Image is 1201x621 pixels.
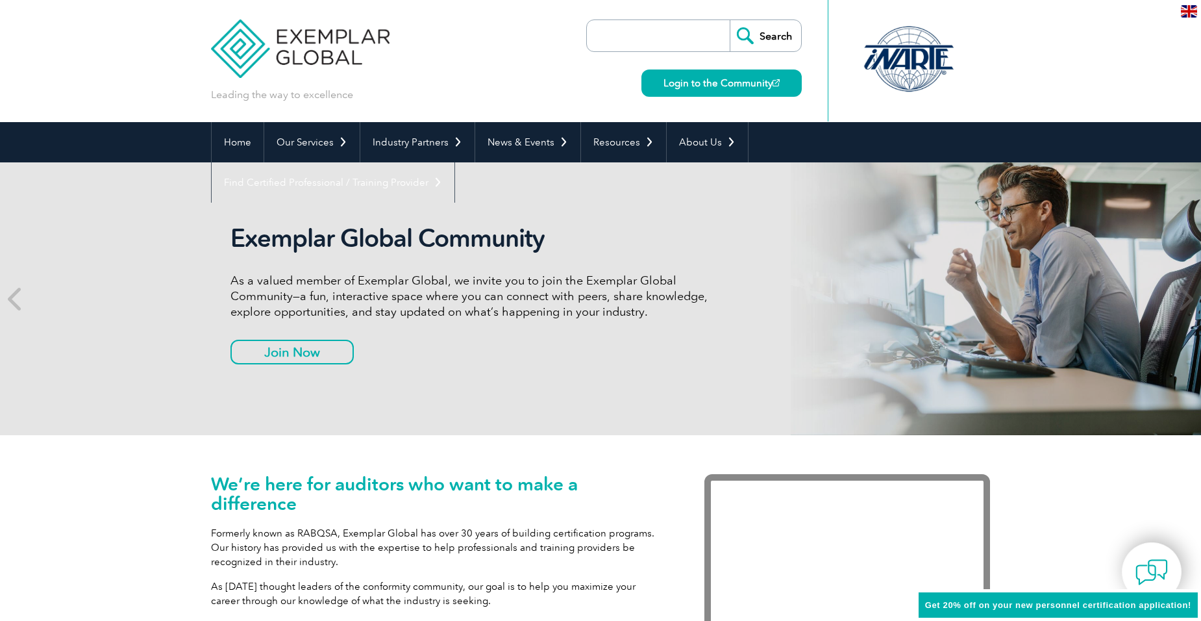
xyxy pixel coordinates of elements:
a: Our Services [264,122,360,162]
a: News & Events [475,122,580,162]
span: Get 20% off on your new personnel certification application! [925,600,1191,610]
p: As [DATE] thought leaders of the conformity community, our goal is to help you maximize your care... [211,579,665,608]
input: Search [730,20,801,51]
p: Leading the way to excellence [211,88,353,102]
a: Login to the Community [641,70,802,97]
img: en [1181,5,1197,18]
h1: We’re here for auditors who want to make a difference [211,474,665,513]
a: Industry Partners [360,122,475,162]
p: Formerly known as RABQSA, Exemplar Global has over 30 years of building certification programs. O... [211,526,665,569]
a: Join Now [230,340,354,364]
img: contact-chat.png [1135,556,1168,589]
p: As a valued member of Exemplar Global, we invite you to join the Exemplar Global Community—a fun,... [230,273,717,320]
a: Find Certified Professional / Training Provider [212,162,454,203]
a: Resources [581,122,666,162]
img: open_square.png [773,79,780,86]
a: About Us [667,122,748,162]
a: Home [212,122,264,162]
h2: Exemplar Global Community [230,223,717,253]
